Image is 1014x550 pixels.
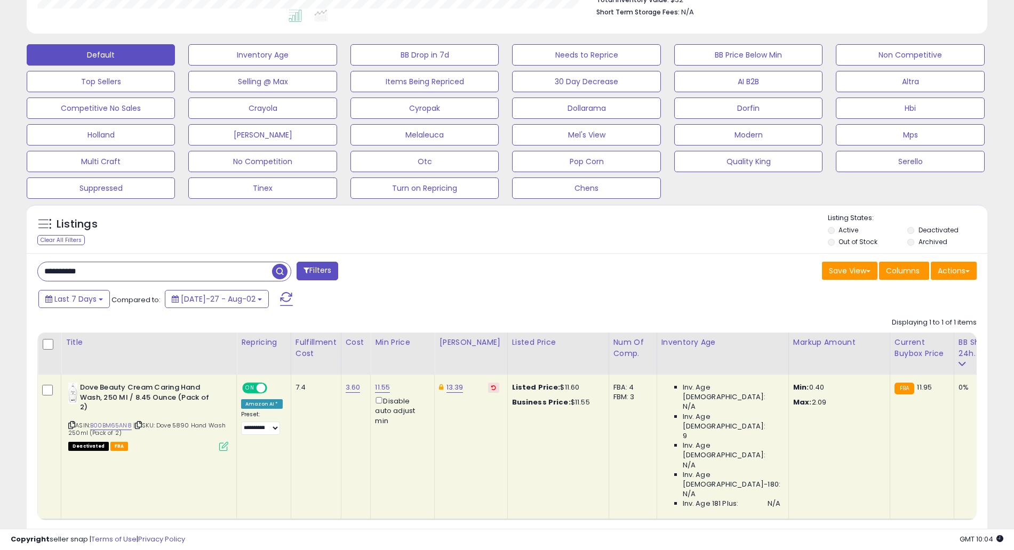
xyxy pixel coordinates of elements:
[111,295,161,305] span: Compared to:
[674,98,823,119] button: Dorfin
[439,337,502,348] div: [PERSON_NAME]
[375,395,426,426] div: Disable auto adjust min
[165,290,269,308] button: [DATE]-27 - Aug-02
[512,382,561,392] b: Listed Price:
[68,442,109,451] span: All listings that are unavailable for purchase on Amazon for any reason other than out-of-stock
[241,411,283,435] div: Preset:
[138,534,185,544] a: Privacy Policy
[68,383,77,404] img: 31BxvlNd01L._SL40_.jpg
[674,71,823,92] button: AI B2B
[188,177,337,199] button: Tinex
[683,412,780,431] span: Inv. Age [DEMOGRAPHIC_DATA]:
[512,71,660,92] button: 30 Day Decrease
[879,262,929,280] button: Columns
[793,398,882,407] p: 2.09
[681,7,694,17] span: N/A
[683,489,696,499] span: N/A
[57,217,98,232] h5: Listings
[243,384,257,393] span: ON
[613,392,649,402] div: FBM: 3
[346,337,366,348] div: Cost
[350,44,499,66] button: BB Drop in 7d
[828,213,987,223] p: Listing States:
[38,290,110,308] button: Last 7 Days
[793,337,885,348] div: Markup Amount
[266,384,283,393] span: OFF
[836,151,984,172] button: Serello
[822,262,877,280] button: Save View
[683,402,696,411] span: N/A
[512,44,660,66] button: Needs to Reprice
[512,337,604,348] div: Listed Price
[27,71,175,92] button: Top Sellers
[613,383,649,392] div: FBA: 4
[836,44,984,66] button: Non Competitive
[919,237,947,246] label: Archived
[839,237,877,246] label: Out of Stock
[683,470,780,489] span: Inv. Age [DEMOGRAPHIC_DATA]-180:
[241,337,286,348] div: Repricing
[683,441,780,460] span: Inv. Age [DEMOGRAPHIC_DATA]:
[188,98,337,119] button: Crayola
[793,382,809,392] strong: Min:
[917,382,932,392] span: 11.95
[296,383,333,392] div: 7.4
[350,98,499,119] button: Cyropak
[895,383,914,394] small: FBA
[296,337,337,359] div: Fulfillment Cost
[350,151,499,172] button: Otc
[895,337,949,359] div: Current Buybox Price
[674,151,823,172] button: Quality King
[512,398,601,407] div: $11.55
[37,235,85,245] div: Clear All Filters
[512,98,660,119] button: Dollarama
[80,383,210,415] b: Dove Beauty Cream Caring Hand Wash, 250 Ml / 8.45 Ounce (Pack of 2)
[241,399,283,409] div: Amazon AI *
[512,383,601,392] div: $11.60
[11,534,50,544] strong: Copyright
[27,124,175,145] button: Holland
[886,265,920,276] span: Columns
[446,382,464,393] a: 13.39
[512,151,660,172] button: Pop Corn
[27,98,175,119] button: Competitive No Sales
[350,124,499,145] button: Melaleuca
[512,124,660,145] button: Mel's View
[27,44,175,66] button: Default
[674,44,823,66] button: BB Price Below Min
[350,177,499,199] button: Turn on Repricing
[66,337,232,348] div: Title
[683,431,687,441] span: 9
[181,294,256,304] span: [DATE]-27 - Aug-02
[959,383,994,392] div: 0%
[297,262,338,280] button: Filters
[27,151,175,172] button: Multi Craft
[683,499,739,508] span: Inv. Age 181 Plus:
[90,421,132,430] a: B00BM65AN8
[27,177,175,199] button: Suppressed
[54,294,97,304] span: Last 7 Days
[91,534,137,544] a: Terms of Use
[110,442,129,451] span: FBA
[346,382,361,393] a: 3.60
[674,124,823,145] button: Modern
[512,397,571,407] b: Business Price:
[793,383,882,392] p: 0.40
[836,124,984,145] button: Mps
[661,337,784,348] div: Inventory Age
[793,397,812,407] strong: Max:
[683,460,696,470] span: N/A
[919,225,959,234] label: Deactivated
[350,71,499,92] button: Items Being Repriced
[68,421,226,437] span: | SKU: Dove 5890 Hand Wash 250ml (Pack of 2)
[375,337,430,348] div: Min Price
[836,98,984,119] button: Hbi
[68,383,228,450] div: ASIN:
[931,262,977,280] button: Actions
[768,499,780,508] span: N/A
[683,383,780,402] span: Inv. Age [DEMOGRAPHIC_DATA]:
[892,318,977,328] div: Displaying 1 to 1 of 1 items
[188,151,337,172] button: No Competition
[188,44,337,66] button: Inventory Age
[188,71,337,92] button: Selling @ Max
